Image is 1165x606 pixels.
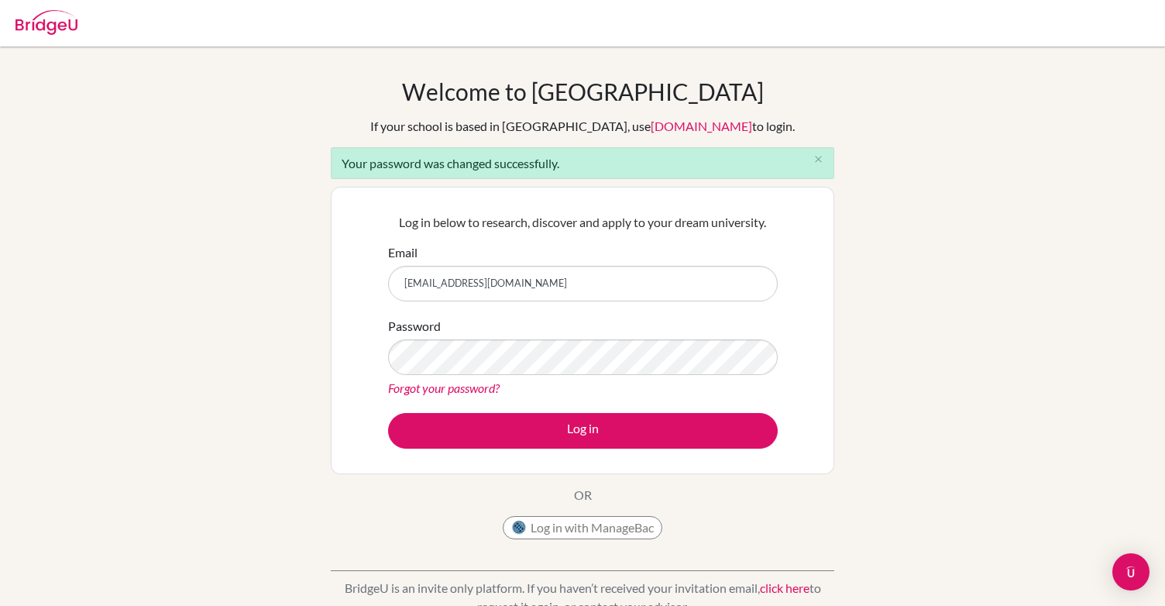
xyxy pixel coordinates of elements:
[1112,553,1150,591] div: Open Intercom Messenger
[388,413,778,449] button: Log in
[388,317,441,336] label: Password
[802,148,833,171] button: Close
[760,580,809,595] a: click here
[651,119,752,133] a: [DOMAIN_NAME]
[574,486,592,504] p: OR
[813,153,824,165] i: close
[388,380,500,395] a: Forgot your password?
[370,117,795,136] div: If your school is based in [GEOGRAPHIC_DATA], use to login.
[402,77,764,105] h1: Welcome to [GEOGRAPHIC_DATA]
[388,213,778,232] p: Log in below to research, discover and apply to your dream university.
[15,10,77,35] img: Bridge-U
[331,147,834,179] div: Your password was changed successfully.
[503,516,662,539] button: Log in with ManageBac
[388,243,418,262] label: Email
